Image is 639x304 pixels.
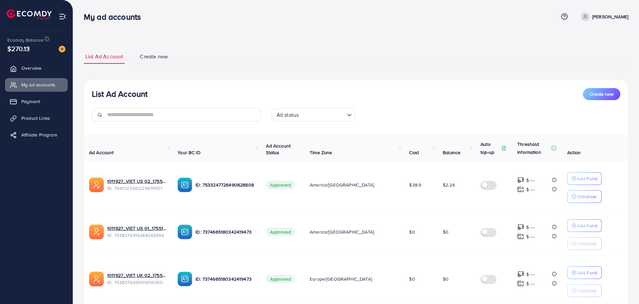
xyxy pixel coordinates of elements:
p: $ --- [526,270,535,278]
span: Balance [443,149,460,156]
p: $ --- [526,186,535,194]
div: <span class='underline'>1011927_VIET US 01_1755165165817</span></br>7538376314288242696 [107,225,167,239]
a: Payment [5,95,68,108]
span: $0 [443,276,448,282]
button: Create new [583,88,620,100]
a: Product Links [5,111,68,125]
button: Withdraw [567,237,602,250]
p: Add Fund [577,175,597,183]
img: logo [7,9,52,20]
img: image [59,46,65,52]
a: 1011927_VIET US 01_1755165165817 [107,225,167,232]
img: ic-ads-acc.e4c84228.svg [89,178,104,192]
button: Add Fund [567,266,602,279]
span: Create new [590,91,614,97]
p: Auto top-up [481,140,500,156]
span: List Ad Account [85,53,123,60]
span: Approved [266,228,295,236]
span: ID: 7538376260918116360 [107,279,167,286]
span: Cost [409,149,419,156]
span: $2.24 [443,182,455,188]
span: Approved [266,181,295,189]
div: Search for option [272,108,355,121]
span: Create new [140,53,168,60]
a: [PERSON_NAME] [578,12,628,21]
span: All status [275,110,300,120]
button: Withdraw [567,190,602,203]
span: Action [567,149,581,156]
img: top-up amount [517,233,524,240]
img: ic-ads-acc.e4c84228.svg [89,272,104,286]
button: Withdraw [567,284,602,297]
img: ic-ba-acc.ded83a64.svg [178,178,192,192]
p: $ --- [526,223,535,231]
span: Ad Account Status [266,142,291,156]
p: ID: 7374665180342419473 [196,275,255,283]
span: $0 [443,229,448,235]
span: $270.13 [7,44,30,53]
p: $ --- [526,233,535,241]
span: Overview [21,65,41,71]
span: Ecomdy Balance [7,37,43,43]
a: Overview [5,61,68,75]
img: top-up amount [517,280,524,287]
h3: List Ad Account [92,89,147,99]
img: menu [59,13,66,20]
img: ic-ba-acc.ded83a64.svg [178,272,192,286]
input: Search for option [301,109,344,120]
span: ID: 7538376314288242696 [107,232,167,239]
iframe: Chat [611,274,634,299]
span: My ad accounts [21,81,55,88]
span: ID: 7540125361229676551 [107,185,167,192]
button: Add Fund [567,172,602,185]
h3: My ad accounts [84,12,146,22]
a: 1011927_VIET UK 02_1755165109842 [107,272,167,279]
p: Add Fund [577,269,597,277]
p: ID: 7533247726490828808 [196,181,255,189]
p: Withdraw [577,287,596,295]
span: Affiliate Program [21,131,57,138]
div: <span class='underline'>1011927_VIET US 02_1755572479473</span></br>7540125361229676551 [107,178,167,192]
span: America/[GEOGRAPHIC_DATA] [310,182,374,188]
span: America/[GEOGRAPHIC_DATA] [310,229,374,235]
span: $0 [409,229,415,235]
span: $0 [409,276,415,282]
span: Approved [266,275,295,283]
span: Ad Account [89,149,114,156]
span: Payment [21,98,40,105]
span: Product Links [21,115,50,121]
span: Time Zone [310,149,332,156]
p: $ --- [526,280,535,288]
img: top-up amount [517,271,524,278]
a: My ad accounts [5,78,68,91]
img: top-up amount [517,186,524,193]
img: top-up amount [517,224,524,231]
button: Add Fund [567,219,602,232]
p: Add Fund [577,222,597,230]
p: $ --- [526,176,535,184]
p: Withdraw [577,240,596,248]
p: [PERSON_NAME] [592,13,628,21]
span: $38.9 [409,182,421,188]
p: Threshold information [517,140,550,156]
span: Your BC ID [178,149,201,156]
p: ID: 7374665180342419473 [196,228,255,236]
img: ic-ba-acc.ded83a64.svg [178,225,192,239]
p: Withdraw [577,193,596,201]
div: <span class='underline'>1011927_VIET UK 02_1755165109842</span></br>7538376260918116360 [107,272,167,286]
a: Affiliate Program [5,128,68,141]
img: ic-ads-acc.e4c84228.svg [89,225,104,239]
img: top-up amount [517,177,524,184]
a: 1011927_VIET US 02_1755572479473 [107,178,167,185]
span: Europe/[GEOGRAPHIC_DATA] [310,276,372,282]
